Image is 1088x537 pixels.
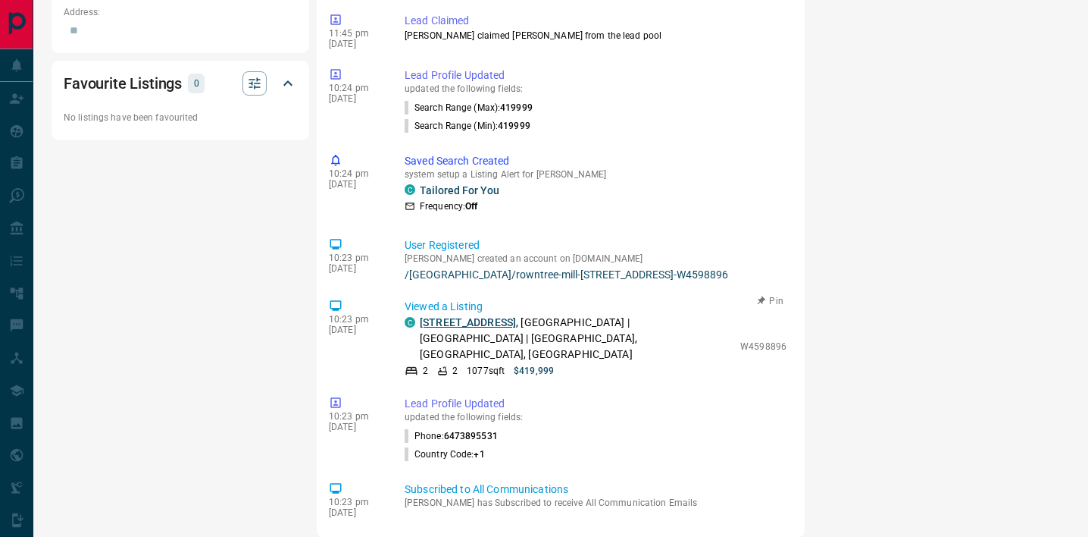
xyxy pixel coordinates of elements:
strong: Off [465,201,477,212]
div: Favourite Listings0 [64,65,297,102]
p: [PERSON_NAME] claimed [PERSON_NAME] from the lead pool [405,29,786,42]
p: Country Code : [405,447,485,461]
p: [PERSON_NAME] has Subscribed to receive All Communication Emails [405,498,786,508]
p: system setup a Listing Alert for [PERSON_NAME] [405,169,786,180]
span: +1 [474,449,484,460]
p: updated the following fields: [405,83,786,94]
span: 419999 [498,121,530,131]
a: [STREET_ADDRESS] [420,316,516,328]
p: updated the following fields: [405,412,786,422]
p: [PERSON_NAME] created an account on [DOMAIN_NAME] [405,253,786,264]
p: No listings have been favourited [64,111,297,124]
span: 6473895531 [444,431,498,441]
div: condos.ca [405,184,415,195]
p: [DATE] [329,263,382,274]
p: Viewed a Listing [405,299,786,315]
p: User Registered [405,237,786,253]
p: Phone : [405,429,498,443]
p: 2 [452,364,458,378]
p: Address: [64,5,297,19]
p: Search Range (Max) : [405,101,533,115]
p: , [GEOGRAPHIC_DATA] | [GEOGRAPHIC_DATA] | [GEOGRAPHIC_DATA], [GEOGRAPHIC_DATA], [GEOGRAPHIC_DATA] [420,315,733,363]
p: [DATE] [329,179,382,190]
p: 10:23 pm [329,411,382,422]
button: Pin [749,294,793,308]
a: Tailored For You [420,184,499,196]
p: 10:23 pm [329,253,382,263]
p: 0 [192,75,200,92]
p: Search Range (Min) : [405,119,530,133]
p: W4598896 [740,340,786,353]
h2: Favourite Listings [64,71,182,96]
p: 10:24 pm [329,83,382,93]
p: [DATE] [329,422,382,432]
div: condos.ca [405,317,415,328]
p: Frequency: [420,199,477,213]
p: Subscribed to All Communications [405,482,786,498]
p: 10:23 pm [329,314,382,325]
p: [DATE] [329,325,382,335]
p: [DATE] [329,507,382,518]
span: 419999 [500,102,533,113]
p: Lead Profile Updated [405,396,786,412]
p: [DATE] [329,93,382,104]
p: [DATE] [329,39,382,49]
p: $419,999 [514,364,554,378]
p: Lead Profile Updated [405,68,786,83]
p: 1077 sqft [467,364,505,378]
p: 10:23 pm [329,497,382,507]
p: Lead Claimed [405,13,786,29]
p: 2 [423,364,428,378]
a: /[GEOGRAPHIC_DATA]/rowntree-mill-[STREET_ADDRESS]-W4598896 [405,268,786,281]
p: 10:24 pm [329,168,382,179]
p: Saved Search Created [405,153,786,169]
p: 11:45 pm [329,28,382,39]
